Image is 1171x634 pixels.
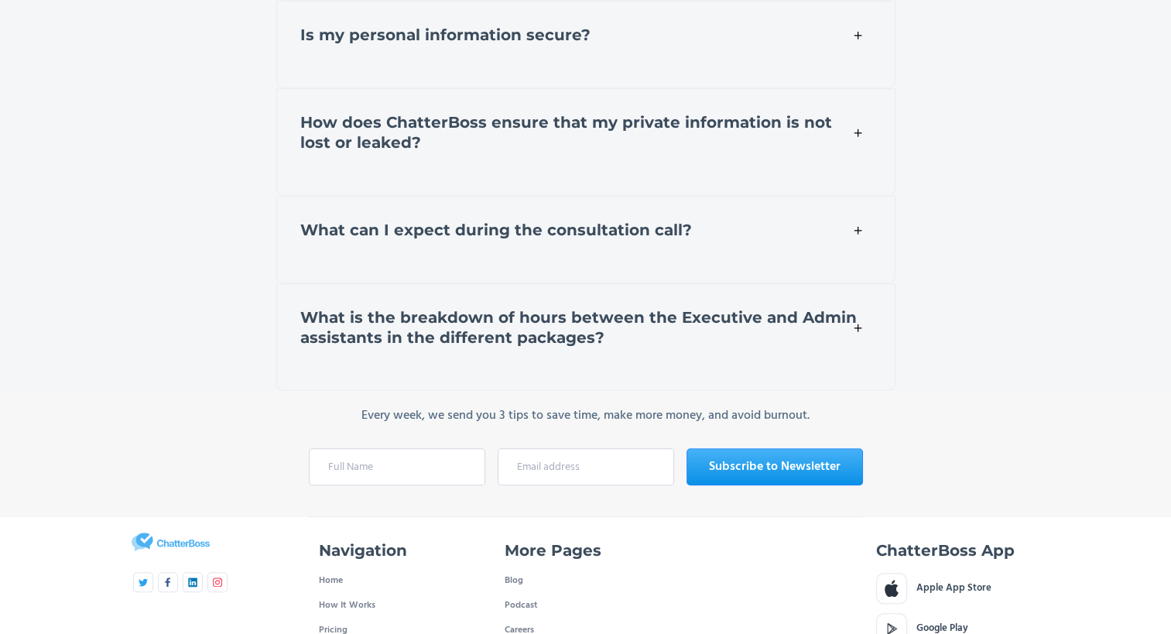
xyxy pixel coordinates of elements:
[505,593,667,618] a: Podcast
[687,448,863,485] input: Subscribe to Newsletter
[361,406,810,425] div: Every week, we send you 3 tips to save time, make more money, and avoid burnout.
[300,308,857,347] strong: What is the breakdown of hours between the Executive and Admin assistants in the different packages?
[300,221,692,239] strong: What can I expect during the consultation call?
[319,568,343,593] a: Home
[300,113,832,152] strong: How does ChatterBoss ensure that my private information is not lost or leaked?
[916,581,991,596] div: Apple App Store
[498,448,674,485] input: Email address
[505,540,601,560] h4: More Pages
[319,540,407,560] h4: Navigation
[319,593,375,618] a: How It Works
[876,573,1039,604] a: Apple App Store
[300,26,591,44] strong: Is my personal information secure?
[876,540,1015,560] h4: ChatterBoss App
[309,448,863,485] form: Newsletter Subscribe Footer Form
[505,568,523,593] a: Blog
[309,448,485,485] input: Full Name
